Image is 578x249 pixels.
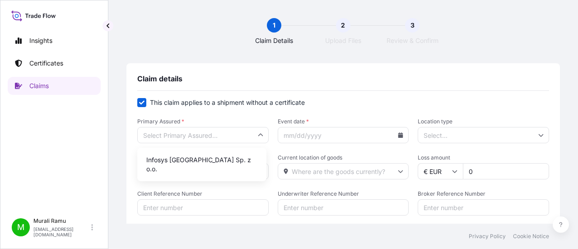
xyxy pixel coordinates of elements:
[137,74,182,83] span: Claim details
[17,223,24,232] span: M
[341,21,345,30] span: 2
[29,36,52,45] p: Insights
[513,233,549,240] a: Cookie Notice
[137,190,269,197] span: Client Reference Number
[137,199,269,216] input: Enter number
[278,163,409,179] input: Where are the goods currently?
[137,118,269,125] span: Primary Assured
[150,98,305,107] p: This claim applies to a shipment without a certificate
[29,59,63,68] p: Certificates
[8,54,101,72] a: Certificates
[278,190,409,197] span: Underwriter Reference Number
[387,36,438,45] span: Review & Confirm
[8,77,101,95] a: Claims
[255,36,293,45] span: Claim Details
[418,199,549,216] input: Enter number
[418,190,549,197] span: Broker Reference Number
[278,199,409,216] input: Enter number
[418,127,549,143] input: Select...
[29,81,49,90] p: Claims
[137,127,269,143] input: Select Primary Assured...
[278,154,409,161] span: Current location of goods
[418,154,549,161] span: Loss amount
[418,118,549,125] span: Location type
[33,217,89,225] p: Murali Ramu
[33,226,89,237] p: [EMAIL_ADDRESS][DOMAIN_NAME]
[278,127,409,143] input: mm/dd/yyyy
[273,21,275,30] span: 1
[8,32,101,50] a: Insights
[325,36,361,45] span: Upload Files
[410,21,415,30] span: 3
[469,233,506,240] a: Privacy Policy
[278,118,409,125] span: Event date
[141,151,263,178] div: Infosys [GEOGRAPHIC_DATA] Sp. z o.o.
